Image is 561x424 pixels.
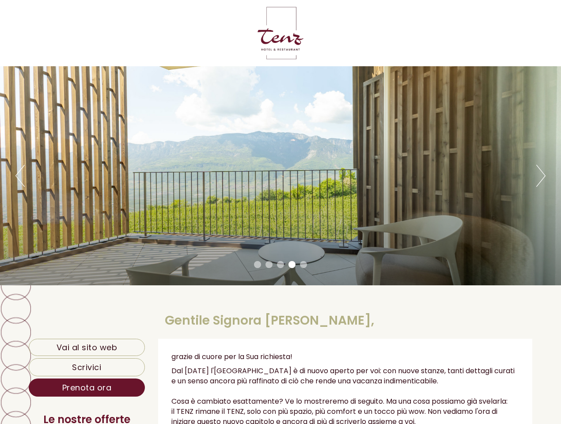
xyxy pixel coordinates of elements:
[171,352,519,362] p: grazie di cuore per la Sua richiesta!
[302,230,349,248] button: Invia
[29,339,145,356] a: Vai al sito web
[165,314,374,328] h1: Gentile Signora [PERSON_NAME],
[7,26,150,53] div: Buon giorno, come possiamo aiutarla?
[13,45,145,51] small: 06:22
[13,27,145,34] div: Hotel Tenz
[29,358,145,376] a: Scrivici
[536,165,546,187] button: Next
[157,7,192,21] div: [DATE]
[15,165,25,187] button: Previous
[29,379,145,397] a: Prenota ora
